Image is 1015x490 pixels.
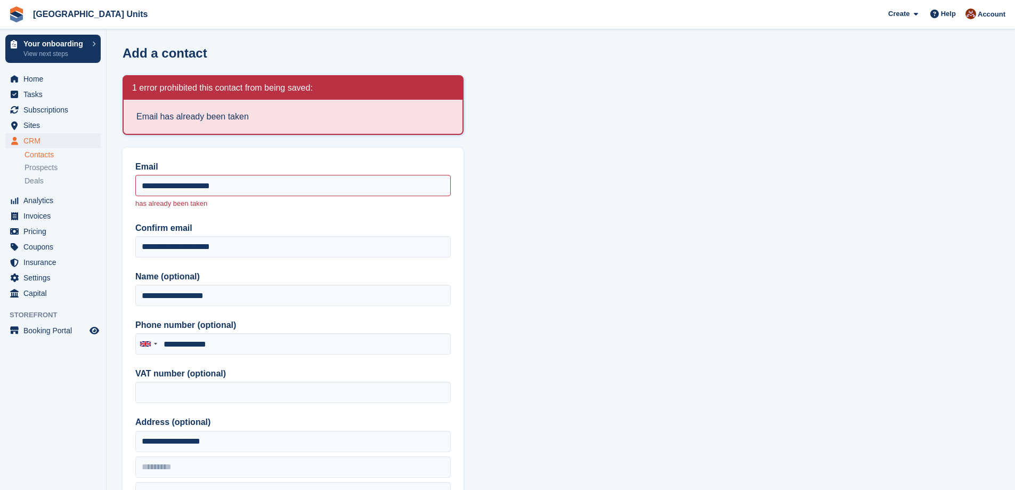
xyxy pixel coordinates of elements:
span: Analytics [23,193,87,208]
a: Deals [25,175,101,187]
a: [GEOGRAPHIC_DATA] Units [29,5,152,23]
h1: Add a contact [123,46,207,60]
label: Name (optional) [135,270,451,283]
span: Pricing [23,224,87,239]
div: United Kingdom: +44 [136,334,160,354]
span: Capital [23,286,87,301]
span: Help [941,9,956,19]
span: Account [978,9,1005,20]
span: CRM [23,133,87,148]
label: Confirm email [135,222,451,235]
span: Tasks [23,87,87,102]
span: Deals [25,176,44,186]
a: menu [5,270,101,285]
p: Your onboarding [23,40,87,47]
a: menu [5,255,101,270]
p: View next steps [23,49,87,59]
a: menu [5,71,101,86]
label: Address (optional) [135,416,451,429]
a: menu [5,323,101,338]
span: Settings [23,270,87,285]
span: Create [888,9,910,19]
label: Phone number (optional) [135,319,451,332]
a: menu [5,239,101,254]
a: Prospects [25,162,101,173]
a: Contacts [25,150,101,160]
span: Storefront [10,310,106,320]
span: Coupons [23,239,87,254]
span: Booking Portal [23,323,87,338]
a: menu [5,102,101,117]
a: menu [5,87,101,102]
span: Invoices [23,208,87,223]
span: Sites [23,118,87,133]
label: Email [135,160,451,173]
a: Preview store [88,324,101,337]
a: menu [5,286,101,301]
h2: 1 error prohibited this contact from being saved: [132,83,313,93]
span: Home [23,71,87,86]
a: menu [5,224,101,239]
a: menu [5,133,101,148]
span: Insurance [23,255,87,270]
span: Prospects [25,163,58,173]
a: menu [5,193,101,208]
p: has already been taken [135,198,451,209]
label: VAT number (optional) [135,367,451,380]
a: menu [5,118,101,133]
img: stora-icon-8386f47178a22dfd0bd8f6a31ec36ba5ce8667c1dd55bd0f319d3a0aa187defe.svg [9,6,25,22]
img: Laura Clinnick [965,9,976,19]
a: menu [5,208,101,223]
a: Your onboarding View next steps [5,35,101,63]
span: Subscriptions [23,102,87,117]
li: Email has already been taken [136,110,450,123]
